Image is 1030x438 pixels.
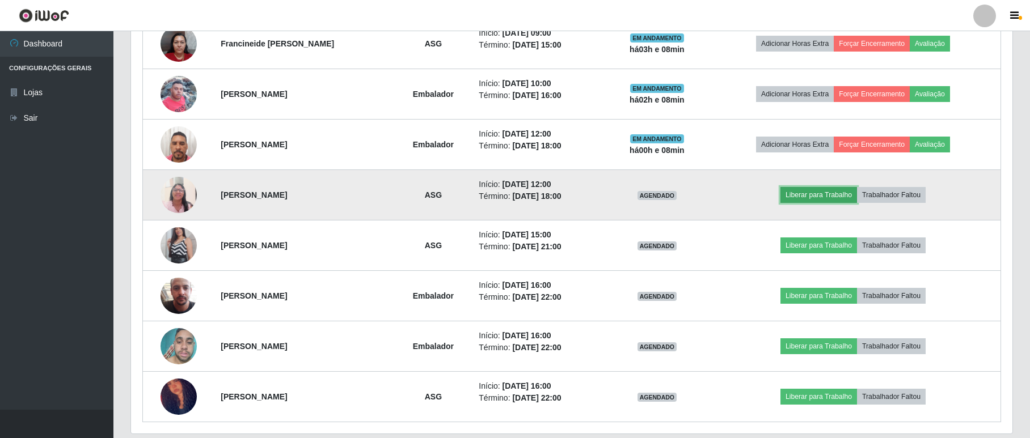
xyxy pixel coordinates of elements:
strong: há 02 h e 08 min [630,95,685,104]
strong: [PERSON_NAME] [221,90,287,99]
button: Forçar Encerramento [834,86,910,102]
strong: há 03 h e 08 min [630,45,685,54]
strong: [PERSON_NAME] [221,190,287,199]
button: Forçar Encerramento [834,137,910,152]
time: [DATE] 09:00 [503,28,551,37]
button: Liberar para Trabalho [780,338,857,354]
time: [DATE] 16:00 [512,91,561,100]
strong: [PERSON_NAME] [221,342,287,351]
button: Forçar Encerramento [834,36,910,52]
strong: [PERSON_NAME] [221,291,287,300]
li: Término: [479,342,601,354]
strong: Embalador [413,140,454,149]
time: [DATE] 12:00 [503,180,551,189]
time: [DATE] 22:00 [512,343,561,352]
li: Início: [479,229,601,241]
strong: ASG [425,392,442,401]
li: Término: [479,241,601,253]
span: AGENDADO [638,241,677,250]
li: Início: [479,128,601,140]
button: Trabalhador Faltou [857,389,926,405]
img: 1735300261799.jpeg [161,120,197,168]
time: [DATE] 10:00 [503,79,551,88]
strong: há 00 h e 08 min [630,146,685,155]
strong: ASG [425,190,442,199]
span: EM ANDAMENTO [630,134,684,143]
li: Término: [479,90,601,101]
button: Liberar para Trabalho [780,237,857,253]
li: Início: [479,78,601,90]
span: AGENDADO [638,393,677,402]
img: 1734900991405.jpeg [161,171,197,219]
strong: Embalador [413,342,454,351]
time: [DATE] 22:00 [512,292,561,301]
img: 1735852864597.jpeg [161,19,197,67]
strong: ASG [425,39,442,48]
img: 1743545704103.jpeg [161,363,197,430]
li: Início: [479,279,601,291]
span: EM ANDAMENTO [630,84,684,93]
strong: [PERSON_NAME] [221,241,287,250]
time: [DATE] 21:00 [512,242,561,251]
li: Término: [479,140,601,152]
time: [DATE] 22:00 [512,393,561,402]
button: Trabalhador Faltou [857,288,926,304]
strong: [PERSON_NAME] [221,392,287,401]
li: Início: [479,330,601,342]
img: 1710635822137.jpeg [161,70,197,118]
button: Avaliação [910,86,950,102]
button: Liberar para Trabalho [780,288,857,304]
button: Avaliação [910,137,950,152]
strong: Embalador [413,90,454,99]
span: AGENDADO [638,292,677,301]
li: Término: [479,190,601,202]
img: CoreUI Logo [19,8,69,23]
time: [DATE] 15:00 [512,40,561,49]
button: Adicionar Horas Extra [756,137,834,152]
img: 1703785575739.jpeg [161,213,197,278]
time: [DATE] 16:00 [503,331,551,340]
li: Início: [479,380,601,392]
time: [DATE] 16:00 [503,280,551,290]
li: Término: [479,291,601,303]
button: Trabalhador Faltou [857,187,926,203]
strong: ASG [425,241,442,250]
strong: [PERSON_NAME] [221,140,287,149]
strong: Francineide [PERSON_NAME] [221,39,334,48]
button: Adicionar Horas Extra [756,36,834,52]
time: [DATE] 15:00 [503,230,551,239]
li: Término: [479,392,601,404]
li: Início: [479,27,601,39]
button: Liberar para Trabalho [780,389,857,405]
button: Trabalhador Faltou [857,338,926,354]
button: Liberar para Trabalho [780,187,857,203]
button: Trabalhador Faltou [857,237,926,253]
li: Início: [479,178,601,190]
button: Avaliação [910,36,950,52]
strong: Embalador [413,291,454,300]
img: 1748551724527.jpeg [161,322,197,371]
span: AGENDADO [638,191,677,200]
time: [DATE] 12:00 [503,129,551,138]
button: Adicionar Horas Extra [756,86,834,102]
time: [DATE] 18:00 [512,141,561,150]
span: EM ANDAMENTO [630,33,684,42]
time: [DATE] 16:00 [503,381,551,390]
li: Término: [479,39,601,51]
span: AGENDADO [638,342,677,351]
img: 1745843945427.jpeg [161,263,197,328]
time: [DATE] 18:00 [512,192,561,201]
